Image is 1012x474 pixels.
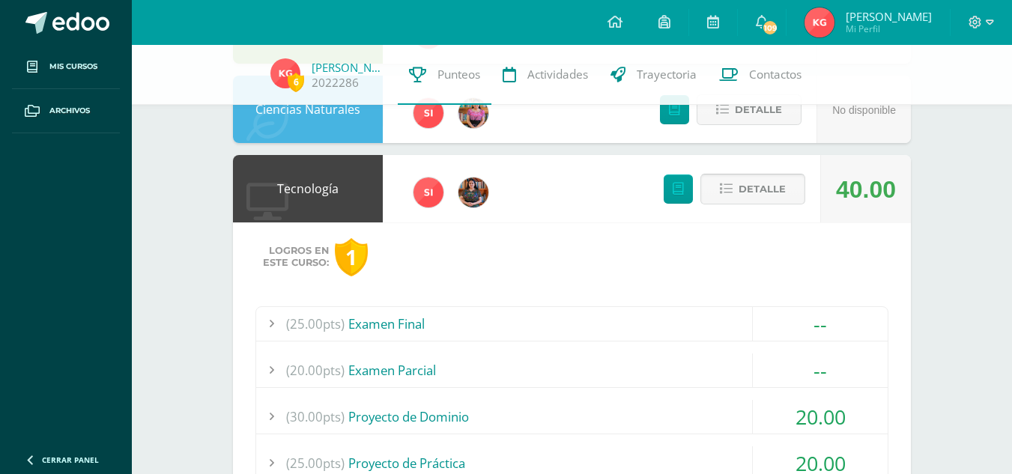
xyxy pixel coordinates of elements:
[836,156,896,223] div: 40.00
[233,155,383,222] div: Tecnología
[413,177,443,207] img: 1e3c7f018e896ee8adc7065031dce62a.png
[312,75,359,91] a: 2022286
[12,45,120,89] a: Mis cursos
[312,60,387,75] a: [PERSON_NAME]
[270,58,300,88] img: 780c45a7af9c983c15f2661053b4c7ff.png
[458,98,488,128] img: e8319d1de0642b858999b202df7e829e.png
[700,174,805,204] button: Detalle
[256,307,888,341] div: Examen Final
[263,245,329,269] span: Logros en este curso:
[437,67,480,82] span: Punteos
[697,94,802,125] button: Detalle
[256,353,888,387] div: Examen Parcial
[708,45,813,105] a: Contactos
[846,9,932,24] span: [PERSON_NAME]
[286,353,345,387] span: (20.00pts)
[735,96,782,124] span: Detalle
[753,307,888,341] div: --
[753,353,888,387] div: --
[12,89,120,133] a: Archivos
[458,177,488,207] img: 60a759e8b02ec95d430434cf0c0a55c7.png
[42,455,99,465] span: Cerrar panel
[233,76,383,143] div: Ciencias Naturales
[288,73,304,91] span: 6
[49,105,90,117] span: Archivos
[49,61,97,73] span: Mis cursos
[398,45,491,105] a: Punteos
[527,67,588,82] span: Actividades
[805,7,834,37] img: 780c45a7af9c983c15f2661053b4c7ff.png
[335,238,375,276] a: 1
[846,22,932,35] span: Mi Perfil
[749,67,802,82] span: Contactos
[739,175,786,203] span: Detalle
[491,45,599,105] a: Actividades
[753,400,888,434] div: 20.00
[286,307,345,341] span: (25.00pts)
[413,98,443,128] img: 1e3c7f018e896ee8adc7065031dce62a.png
[599,45,708,105] a: Trayectoria
[256,400,888,434] div: Proyecto de Dominio
[762,19,778,36] span: 109
[637,67,697,82] span: Trayectoria
[335,238,368,276] div: 1
[832,104,896,116] span: No disponible
[286,400,345,434] span: (30.00pts)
